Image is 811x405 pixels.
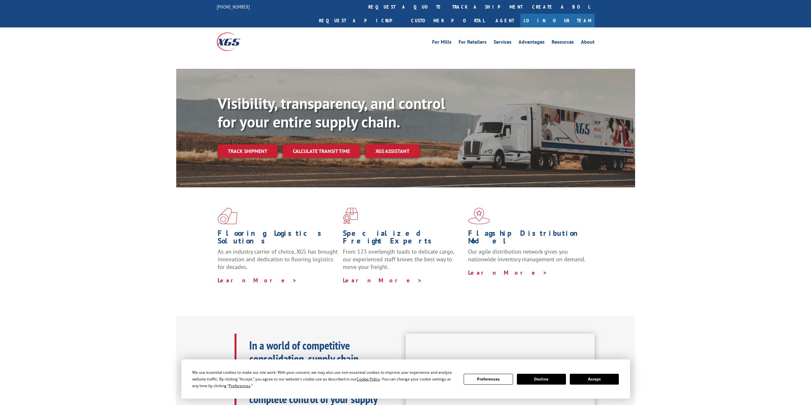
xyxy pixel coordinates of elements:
a: XGS ASSISTANT [365,144,420,158]
a: For Retailers [459,40,487,47]
a: Advantages [518,40,545,47]
div: Cookie Consent Prompt [181,359,630,399]
h1: Specialized Freight Experts [343,229,463,248]
img: xgs-icon-total-supply-chain-intelligence-red [218,208,237,224]
a: For Mills [432,40,452,47]
h1: Flooring Logistics Solutions [218,229,338,248]
a: Learn More > [218,277,297,284]
a: Join Our Team [520,14,595,27]
a: Services [494,40,511,47]
span: As an industry carrier of choice, XGS has brought innovation and dedication to flooring logistics... [218,248,338,271]
a: Track shipment [218,144,278,158]
a: Agent [489,14,520,27]
button: Decline [517,374,566,385]
b: Visibility, transparency, and control for your entire supply chain. [218,93,445,132]
span: Preferences [229,383,250,388]
button: Preferences [464,374,513,385]
a: [PHONE_NUMBER] [217,4,250,10]
a: Learn More > [343,277,422,284]
a: About [581,40,595,47]
a: Resources [552,40,574,47]
button: Accept [570,374,619,385]
img: xgs-icon-flagship-distribution-model-red [468,208,490,224]
a: Request a pickup [314,14,406,27]
a: Learn More > [468,269,547,276]
div: We use essential cookies to make our site work. With your consent, we may also use non-essential ... [192,369,456,389]
h1: Flagship Distribution Model [468,229,589,248]
img: xgs-icon-focused-on-flooring-red [343,208,358,224]
p: From 123 overlength loads to delicate cargo, our experienced staff knows the best way to move you... [343,248,463,276]
span: Cookie Policy [357,376,380,382]
a: Calculate transit time [283,144,360,158]
a: Customer Portal [406,14,489,27]
span: Our agile distribution network gives you nationwide inventory management on demand. [468,248,585,263]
